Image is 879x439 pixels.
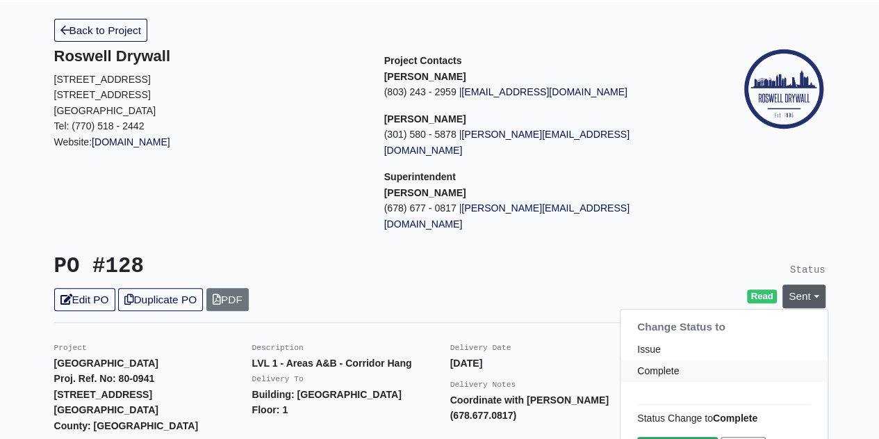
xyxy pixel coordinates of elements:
[384,129,630,156] a: [PERSON_NAME][EMAIL_ADDRESS][DOMAIN_NAME]
[384,127,693,158] p: (301) 580 - 5878 |
[54,420,199,431] strong: County: [GEOGRAPHIC_DATA]
[621,315,828,339] h6: Change Status to
[206,288,249,311] a: PDF
[384,84,693,100] p: (803) 243 - 2959 |
[54,373,155,384] strong: Proj. Ref. No: 80-0941
[450,394,609,422] strong: Coordinate with [PERSON_NAME] (678.677.0817)
[54,254,429,280] h3: PO #128
[54,87,363,103] p: [STREET_ADDRESS]
[747,289,777,303] span: Read
[384,55,462,66] span: Project Contacts
[54,389,153,400] strong: [STREET_ADDRESS]
[450,358,483,369] strong: [DATE]
[621,360,828,382] a: Complete
[450,344,511,352] small: Delivery Date
[252,375,304,383] small: Delivery To
[782,285,825,308] a: Sent
[54,404,158,415] strong: [GEOGRAPHIC_DATA]
[637,410,811,426] p: Status Change to
[54,103,363,119] p: [GEOGRAPHIC_DATA]
[384,71,466,82] strong: [PERSON_NAME]
[54,344,87,352] small: Project
[54,288,115,311] a: Edit PO
[252,358,412,369] strong: LVL 1 - Areas A&B - Corridor Hang
[92,136,170,147] a: [DOMAIN_NAME]
[54,19,148,42] a: Back to Project
[713,413,757,424] strong: Complete
[621,340,828,361] a: Issue
[252,404,288,415] strong: Floor: 1
[461,86,627,97] a: [EMAIL_ADDRESS][DOMAIN_NAME]
[54,47,363,65] h5: Roswell Drywall
[384,187,466,198] strong: [PERSON_NAME]
[54,118,363,134] p: Tel: (770) 518 - 2442
[384,200,693,232] p: (678) 677 - 0817 |
[54,47,363,150] div: Website:
[384,171,456,182] span: Superintendent
[118,288,203,311] a: Duplicate PO
[252,389,402,400] strong: Building: [GEOGRAPHIC_DATA]
[384,202,630,230] a: [PERSON_NAME][EMAIL_ADDRESS][DOMAIN_NAME]
[54,358,158,369] strong: [GEOGRAPHIC_DATA]
[384,113,466,125] strong: [PERSON_NAME]
[54,72,363,88] p: [STREET_ADDRESS]
[450,381,516,389] small: Delivery Notes
[252,344,304,352] small: Description
[790,264,825,276] small: Status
